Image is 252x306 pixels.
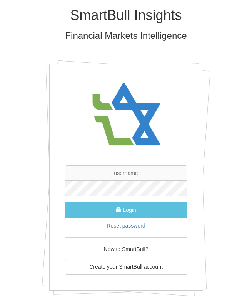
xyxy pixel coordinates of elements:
a: Create your SmartBull account [65,259,187,275]
span: New to SmartBull? [104,246,149,252]
img: avatar [88,76,165,154]
button: Login [65,202,187,218]
input: username [65,165,187,181]
a: Reset password [107,223,145,229]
